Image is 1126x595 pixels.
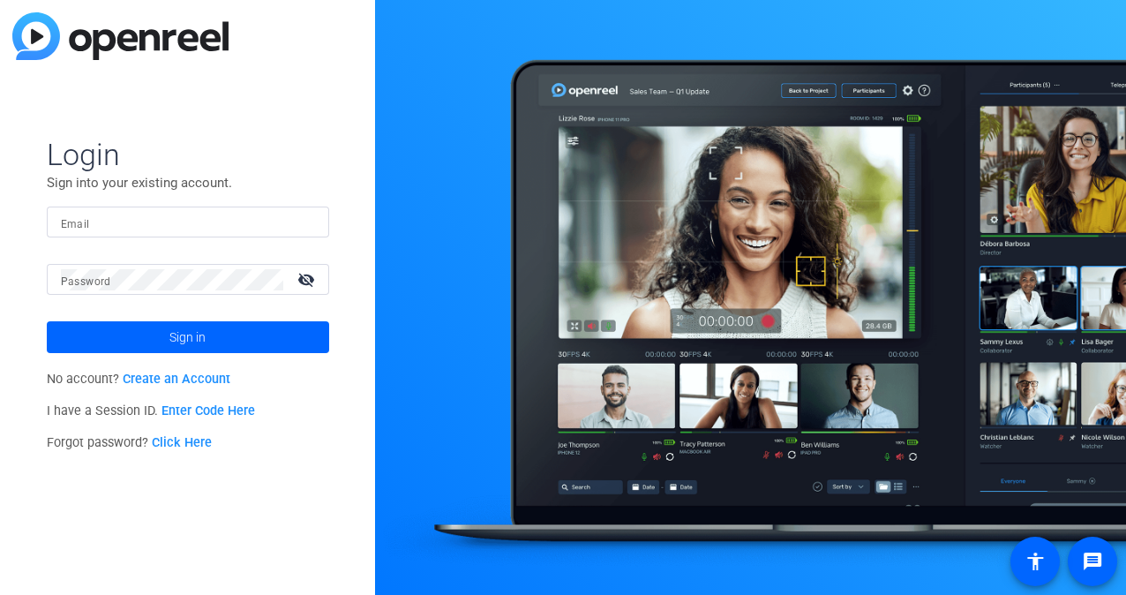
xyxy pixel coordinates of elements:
[47,403,256,418] span: I have a Session ID.
[47,173,329,192] p: Sign into your existing account.
[47,435,213,450] span: Forgot password?
[123,372,230,387] a: Create an Account
[152,435,212,450] a: Click Here
[287,267,329,292] mat-icon: visibility_off
[1082,551,1103,572] mat-icon: message
[1025,551,1046,572] mat-icon: accessibility
[161,403,255,418] a: Enter Code Here
[169,315,206,359] span: Sign in
[12,12,229,60] img: blue-gradient.svg
[61,212,315,233] input: Enter Email Address
[47,372,231,387] span: No account?
[47,321,329,353] button: Sign in
[61,275,111,288] mat-label: Password
[61,218,90,230] mat-label: Email
[47,136,329,173] span: Login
